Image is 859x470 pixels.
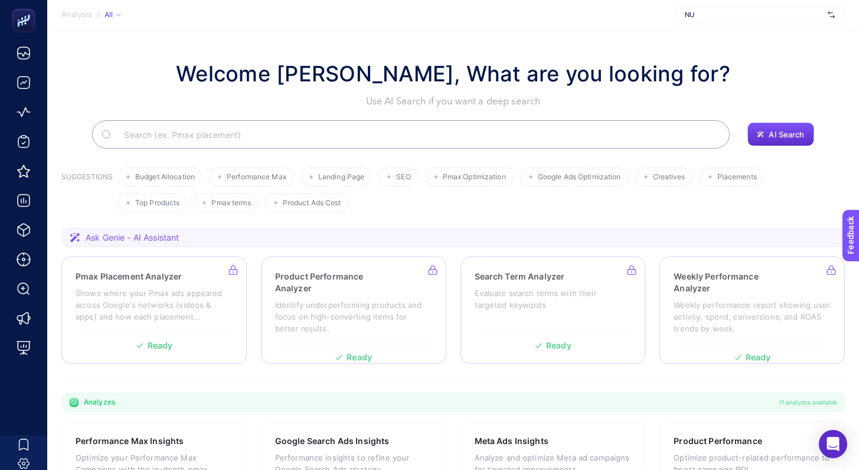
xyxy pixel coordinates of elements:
span: Placements [717,173,757,182]
span: Product Ads Cost [283,199,341,208]
span: / [97,9,100,19]
span: Pmax terms [211,199,250,208]
span: AI Search [769,130,804,139]
span: Performance Max [227,173,286,182]
span: Analyzes [84,397,115,407]
a: Pmax Placement AnalyzerShows where your Pmax ads appeared across Google's networks (videos & apps... [61,257,247,364]
span: Feedback [7,4,45,13]
div: All [104,10,121,19]
span: SEO [396,173,410,182]
span: Creatives [653,173,685,182]
a: Search Term AnalyzerEvaluate search terms with their targeted keywordsReady [460,257,646,364]
span: Landing Page [318,173,364,182]
button: AI Search [747,123,814,146]
span: Pmax Optimization [443,173,506,182]
span: 11 analyzes available [779,397,837,407]
img: svg%3e [828,9,835,21]
h1: Welcome [PERSON_NAME], What are you looking for? [176,58,730,90]
h3: Product Performance [674,435,762,447]
div: Open Intercom Messenger [819,430,847,458]
a: Product Performance AnalyzerIdentify underperforming products and focus on high-converting items ... [261,257,446,364]
span: Budget Allocation [135,173,195,182]
h3: Meta Ads Insights [475,435,548,447]
span: Google Ads Optimization [538,173,621,182]
span: NU [685,10,823,19]
input: Search [115,118,720,151]
a: Weekly Performance AnalyzerWeekly performance report showing user activity, spend, conversions, a... [659,257,845,364]
h3: Google Search Ads Insights [275,435,390,447]
span: Analysis [61,10,92,19]
span: Ask Genie - AI Assistant [86,232,179,244]
h3: SUGGESTIONS [61,172,113,212]
span: Top Products [135,199,179,208]
p: Use AI Search if you want a deep search [176,94,730,109]
h3: Performance Max Insights [76,435,184,447]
